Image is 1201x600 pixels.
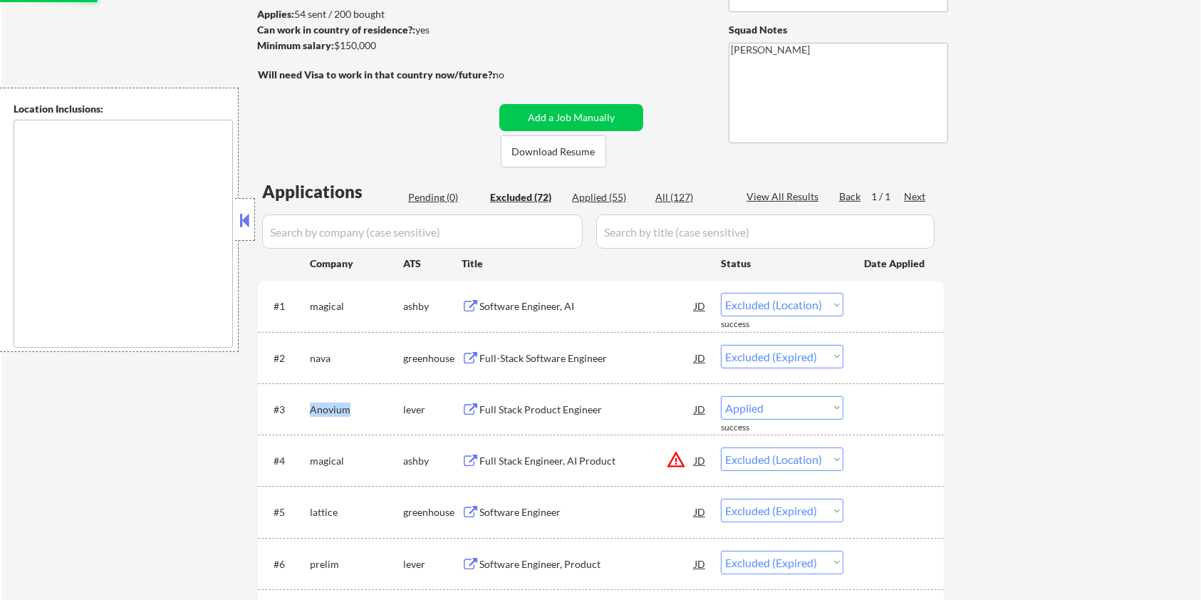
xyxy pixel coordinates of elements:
[499,104,643,131] button: Add a Job Manually
[479,505,695,519] div: Software Engineer
[403,257,462,271] div: ATS
[479,557,695,571] div: Software Engineer, Product
[403,557,462,571] div: lever
[310,505,403,519] div: lattice
[274,299,298,314] div: #1
[693,293,707,319] div: JD
[262,214,583,249] input: Search by company (case sensitive)
[693,396,707,422] div: JD
[403,403,462,417] div: lever
[655,190,727,205] div: All (127)
[904,190,927,204] div: Next
[596,214,935,249] input: Search by title (case sensitive)
[693,448,707,473] div: JD
[871,190,904,204] div: 1 / 1
[310,557,403,571] div: prelim
[747,190,823,204] div: View All Results
[403,351,462,366] div: greenhouse
[274,351,298,366] div: #2
[462,257,707,271] div: Title
[572,190,643,205] div: Applied (55)
[274,403,298,417] div: #3
[490,190,561,205] div: Excluded (72)
[479,299,695,314] div: Software Engineer, AI
[666,450,686,470] button: warning_amber
[721,319,778,331] div: success
[403,454,462,468] div: ashby
[693,499,707,524] div: JD
[257,7,494,21] div: 54 sent / 200 bought
[262,183,403,200] div: Applications
[274,454,298,468] div: #4
[257,38,494,53] div: $150,000
[479,351,695,366] div: Full-Stack Software Engineer
[721,250,843,276] div: Status
[257,39,334,51] strong: Minimum salary:
[310,299,403,314] div: magical
[14,102,233,116] div: Location Inclusions:
[693,551,707,576] div: JD
[257,23,490,37] div: yes
[310,403,403,417] div: Anovium
[693,345,707,371] div: JD
[493,68,534,82] div: no
[501,135,606,167] button: Download Resume
[274,557,298,571] div: #6
[864,257,927,271] div: Date Applied
[721,422,778,434] div: success
[258,68,495,81] strong: Will need Visa to work in that country now/future?:
[310,257,403,271] div: Company
[403,299,462,314] div: ashby
[257,8,294,20] strong: Applies:
[274,505,298,519] div: #5
[403,505,462,519] div: greenhouse
[310,351,403,366] div: nava
[729,23,948,37] div: Squad Notes
[839,190,862,204] div: Back
[257,24,415,36] strong: Can work in country of residence?:
[479,403,695,417] div: Full Stack Product Engineer
[310,454,403,468] div: magical
[408,190,479,205] div: Pending (0)
[479,454,695,468] div: Full Stack Engineer, AI Product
